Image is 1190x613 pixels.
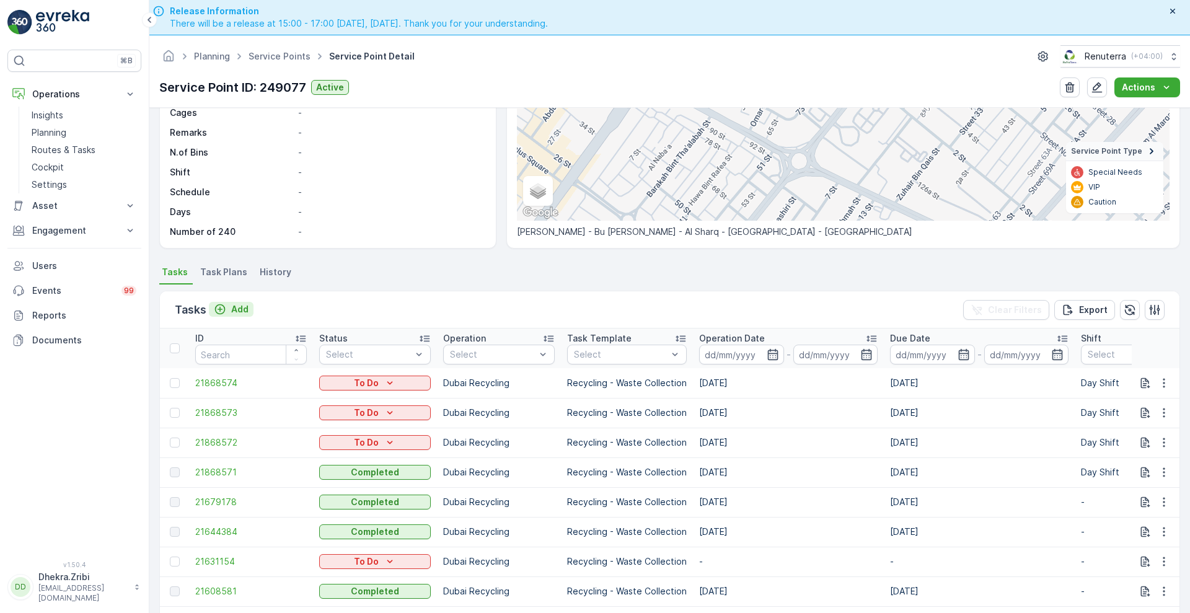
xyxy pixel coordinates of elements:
button: Actions [1114,77,1180,97]
p: - [298,206,483,218]
span: 21644384 [195,526,307,538]
a: Cockpit [27,159,141,176]
button: Engagement [7,218,141,243]
a: Settings [27,176,141,193]
p: Recycling - Waste Collection [567,585,687,598]
a: 21868572 [195,436,307,449]
p: Renuterra [1085,50,1126,63]
p: Recycling - Waste Collection [567,407,687,419]
p: - [298,226,483,238]
img: Google [520,205,561,221]
a: Layers [524,177,552,205]
p: Users [32,260,136,272]
a: 21679178 [195,496,307,508]
p: [PERSON_NAME] - Bu [PERSON_NAME] - Al Sharq - [GEOGRAPHIC_DATA] - [GEOGRAPHIC_DATA] [517,226,1170,238]
a: 21868571 [195,466,307,478]
span: Service Point Type [1071,146,1142,156]
summary: Service Point Type [1066,142,1163,161]
p: Dubai Recycling [443,555,555,568]
p: Actions [1122,81,1155,94]
td: [DATE] [693,368,884,398]
p: Dhekra.Zribi [38,571,128,583]
div: Toggle Row Selected [170,586,180,596]
td: [DATE] [693,487,884,517]
div: Toggle Row Selected [170,467,180,477]
button: Renuterra(+04:00) [1060,45,1180,68]
a: Reports [7,303,141,328]
a: 21868573 [195,407,307,419]
button: To Do [319,554,431,569]
p: Select [574,348,668,361]
p: N.of Bins [170,146,293,159]
td: [DATE] [693,457,884,487]
a: 21608581 [195,585,307,598]
button: Active [311,80,349,95]
p: Dubai Recycling [443,407,555,419]
p: Remarks [170,126,293,139]
p: 99 [124,286,134,296]
p: [EMAIL_ADDRESS][DOMAIN_NAME] [38,583,128,603]
img: logo [7,10,32,35]
button: Completed [319,465,431,480]
p: Dubai Recycling [443,377,555,389]
p: Dubai Recycling [443,496,555,508]
a: 21868574 [195,377,307,389]
img: Screenshot_2024-07-26_at_13.33.01.png [1060,50,1080,63]
p: Dubai Recycling [443,585,555,598]
p: To Do [354,555,379,568]
p: Active [316,81,344,94]
p: Add [231,303,249,315]
p: To Do [354,436,379,449]
a: Planning [27,124,141,141]
p: ⌘B [120,56,133,66]
button: Add [209,302,253,317]
p: Settings [32,179,67,191]
td: [DATE] [884,368,1075,398]
div: Toggle Row Selected [170,438,180,448]
input: dd/mm/yyyy [984,345,1069,364]
p: Days [170,206,293,218]
p: Operation [443,332,486,345]
td: [DATE] [884,398,1075,428]
span: Service Point Detail [327,50,417,63]
td: [DATE] [884,428,1075,457]
span: There will be a release at 15:00 - 17:00 [DATE], [DATE]. Thank you for your understanding. [170,17,548,30]
p: Due Date [890,332,930,345]
span: History [260,266,291,278]
div: DD [11,577,30,597]
p: - [298,126,483,139]
p: Select [326,348,412,361]
p: Status [319,332,348,345]
div: Toggle Row Selected [170,497,180,507]
button: To Do [319,435,431,450]
span: Task Plans [200,266,247,278]
button: To Do [319,405,431,420]
p: Completed [351,496,399,508]
a: Documents [7,328,141,353]
p: Recycling - Waste Collection [567,466,687,478]
p: - [787,347,791,362]
p: Recycling - Waste Collection [567,526,687,538]
input: Search [195,345,307,364]
p: Tasks [175,301,206,319]
p: Schedule [170,186,293,198]
button: Completed [319,584,431,599]
p: Recycling - Waste Collection [567,496,687,508]
p: Recycling - Waste Collection [567,436,687,449]
p: Recycling - Waste Collection [567,377,687,389]
p: Cages [170,107,293,119]
button: DDDhekra.Zribi[EMAIL_ADDRESS][DOMAIN_NAME] [7,571,141,603]
span: v 1.50.4 [7,561,141,568]
td: [DATE] [884,517,1075,547]
p: ( +04:00 ) [1131,51,1163,61]
a: Homepage [162,54,175,64]
td: [DATE] [884,576,1075,606]
button: Completed [319,524,431,539]
p: Shift [170,166,293,179]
